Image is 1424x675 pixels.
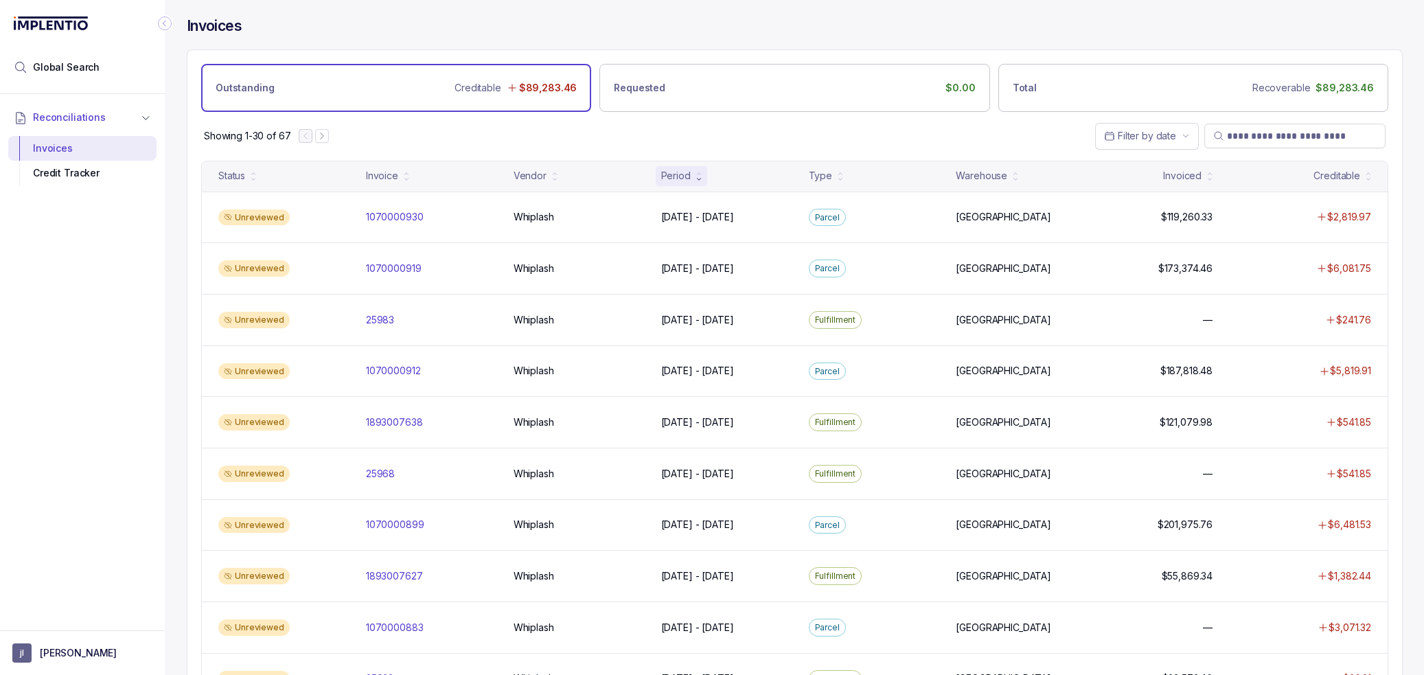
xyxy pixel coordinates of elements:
[1158,262,1213,275] p: $173,374.46
[815,365,840,378] p: Parcel
[366,415,423,429] p: 1893007638
[514,364,554,378] p: Whiplash
[514,518,554,531] p: Whiplash
[514,569,554,583] p: Whiplash
[514,262,554,275] p: Whiplash
[218,209,290,226] div: Unreviewed
[218,260,290,277] div: Unreviewed
[661,415,734,429] p: [DATE] - [DATE]
[218,568,290,584] div: Unreviewed
[1337,415,1371,429] p: $541.85
[661,169,691,183] div: Period
[956,467,1051,481] p: [GEOGRAPHIC_DATA]
[809,169,832,183] div: Type
[815,569,856,583] p: Fulfillment
[514,621,554,634] p: Whiplash
[1203,467,1213,481] p: —
[1163,169,1202,183] div: Invoiced
[1336,313,1371,327] p: $241.76
[815,621,840,634] p: Parcel
[815,262,840,275] p: Parcel
[1160,415,1213,429] p: $121,079.98
[1329,621,1371,634] p: $3,071.32
[366,210,424,224] p: 1070000930
[661,313,734,327] p: [DATE] - [DATE]
[661,262,734,275] p: [DATE] - [DATE]
[661,621,734,634] p: [DATE] - [DATE]
[218,312,290,328] div: Unreviewed
[366,621,424,634] p: 1070000883
[956,313,1051,327] p: [GEOGRAPHIC_DATA]
[8,102,157,133] button: Reconciliations
[216,81,274,95] p: Outstanding
[366,467,395,481] p: 25968
[1252,81,1310,95] p: Recoverable
[1328,569,1371,583] p: $1,382.44
[1327,262,1371,275] p: $6,081.75
[514,210,554,224] p: Whiplash
[1161,210,1213,224] p: $119,260.33
[218,466,290,482] div: Unreviewed
[956,518,1051,531] p: [GEOGRAPHIC_DATA]
[956,621,1051,634] p: [GEOGRAPHIC_DATA]
[40,646,117,660] p: [PERSON_NAME]
[956,569,1051,583] p: [GEOGRAPHIC_DATA]
[661,518,734,531] p: [DATE] - [DATE]
[366,313,394,327] p: 25983
[366,518,424,531] p: 1070000899
[1162,569,1213,583] p: $55,869.34
[8,133,157,189] div: Reconciliations
[315,129,329,143] button: Next Page
[1104,129,1176,143] search: Date Range Picker
[1118,130,1176,141] span: Filter by date
[815,415,856,429] p: Fulfillment
[12,643,152,663] button: User initials[PERSON_NAME]
[33,60,100,74] span: Global Search
[204,129,290,143] div: Remaining page entries
[661,210,734,224] p: [DATE] - [DATE]
[19,161,146,185] div: Credit Tracker
[661,569,734,583] p: [DATE] - [DATE]
[519,81,577,95] p: $89,283.46
[366,569,423,583] p: 1893007627
[1160,364,1213,378] p: $187,818.48
[455,81,501,95] p: Creditable
[945,81,975,95] p: $0.00
[815,211,840,225] p: Parcel
[366,169,398,183] div: Invoice
[1203,621,1213,634] p: —
[366,364,421,378] p: 1070000912
[218,169,245,183] div: Status
[815,313,856,327] p: Fulfillment
[1013,81,1037,95] p: Total
[12,643,32,663] span: User initials
[514,313,554,327] p: Whiplash
[661,364,734,378] p: [DATE] - [DATE]
[956,262,1051,275] p: [GEOGRAPHIC_DATA]
[1328,518,1371,531] p: $6,481.53
[1330,364,1371,378] p: $5,819.91
[956,210,1051,224] p: [GEOGRAPHIC_DATA]
[1203,313,1213,327] p: —
[815,467,856,481] p: Fulfillment
[514,467,554,481] p: Whiplash
[661,467,734,481] p: [DATE] - [DATE]
[956,415,1051,429] p: [GEOGRAPHIC_DATA]
[157,15,173,32] div: Collapse Icon
[218,414,290,431] div: Unreviewed
[514,415,554,429] p: Whiplash
[1313,169,1360,183] div: Creditable
[1095,123,1199,149] button: Date Range Picker
[1316,81,1374,95] p: $89,283.46
[187,16,242,36] h4: Invoices
[1327,210,1371,224] p: $2,819.97
[1337,467,1371,481] p: $541.85
[956,169,1007,183] div: Warehouse
[33,111,106,124] span: Reconciliations
[956,364,1051,378] p: [GEOGRAPHIC_DATA]
[218,363,290,380] div: Unreviewed
[514,169,547,183] div: Vendor
[614,81,665,95] p: Requested
[218,619,290,636] div: Unreviewed
[204,129,290,143] p: Showing 1-30 of 67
